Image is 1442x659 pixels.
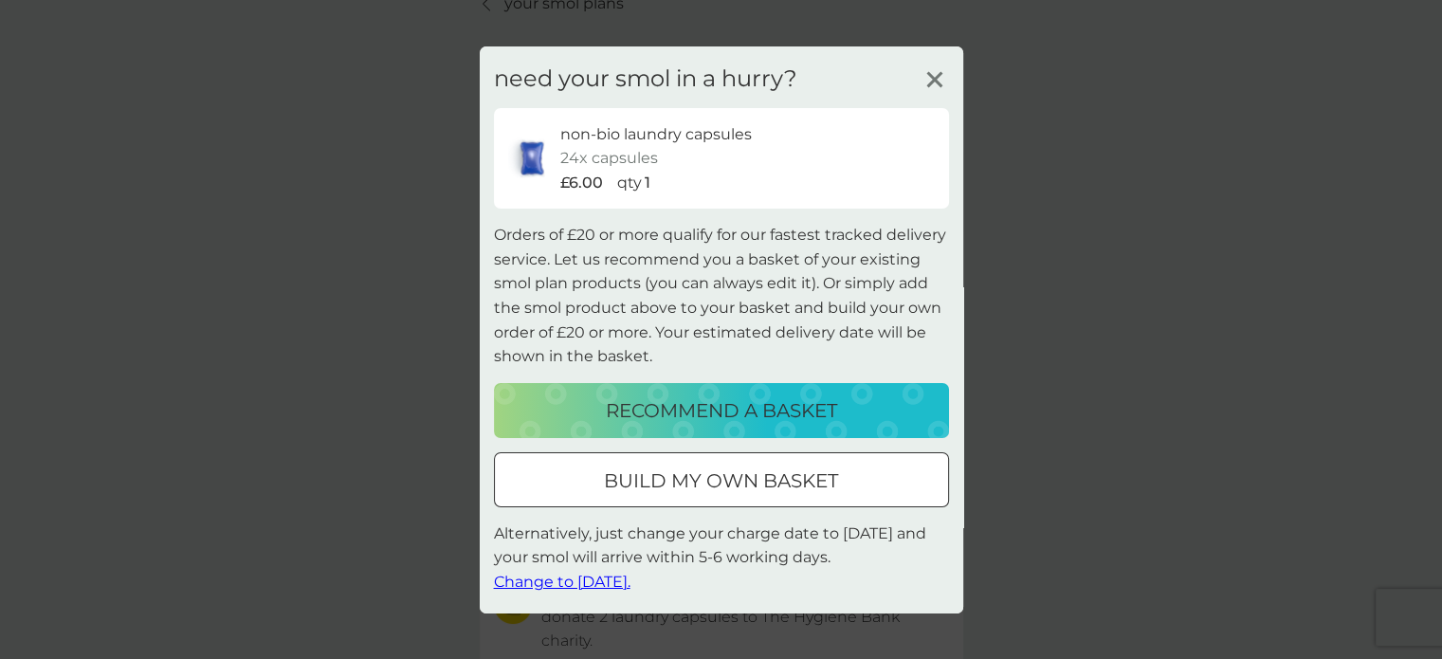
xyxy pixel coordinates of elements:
[645,171,650,195] p: 1
[494,223,949,369] p: Orders of £20 or more qualify for our fastest tracked delivery service. Let us recommend you a ba...
[560,171,603,195] p: £6.00
[494,522,949,595] p: Alternatively, just change your charge date to [DATE] and your smol will arrive within 5-6 workin...
[494,573,630,591] span: Change to [DATE].
[606,395,837,426] p: recommend a basket
[494,570,630,595] button: Change to [DATE].
[494,383,949,438] button: recommend a basket
[560,121,752,146] p: non-bio laundry capsules
[494,452,949,507] button: build my own basket
[494,64,797,92] h3: need your smol in a hurry?
[604,466,838,496] p: build my own basket
[617,171,642,195] p: qty
[560,146,658,171] p: 24x capsules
